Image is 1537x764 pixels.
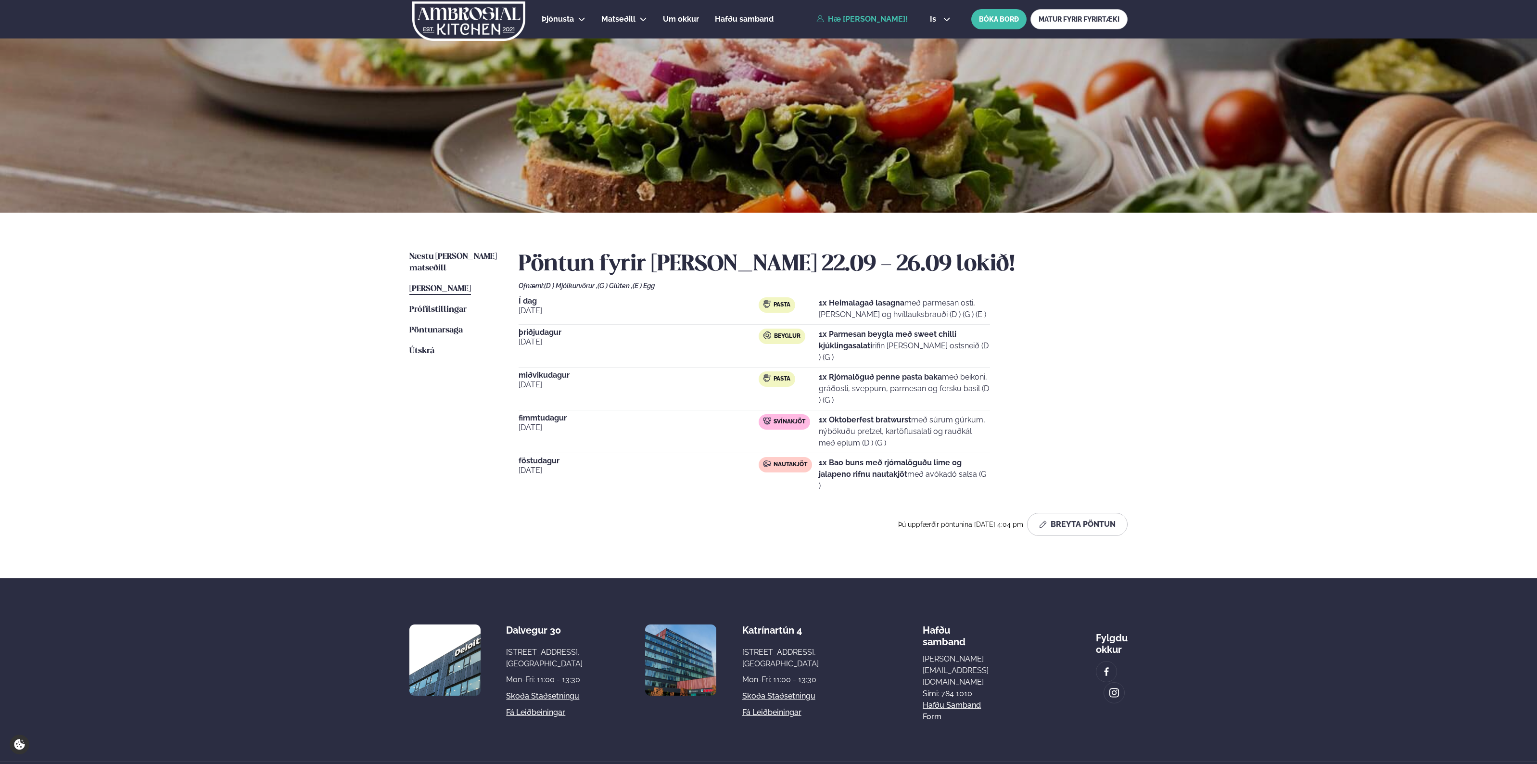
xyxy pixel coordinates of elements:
[633,282,655,290] span: (E ) Egg
[1109,688,1119,699] img: image alt
[819,371,990,406] p: með beikoni, gráðosti, sveppum, parmesan og fersku basil (D ) (G )
[542,14,574,24] span: Þjónusta
[742,624,819,636] div: Katrínartún 4
[519,414,759,422] span: fimmtudagur
[819,457,990,492] p: með avókadó salsa (G )
[645,624,716,696] img: image alt
[763,374,771,382] img: pasta.svg
[409,306,467,314] span: Prófílstillingar
[742,647,819,670] div: [STREET_ADDRESS], [GEOGRAPHIC_DATA]
[506,690,579,702] a: Skoða staðsetningu
[763,417,771,425] img: pork.svg
[506,624,583,636] div: Dalvegur 30
[763,331,772,339] img: bagle-new-16px.svg
[597,282,633,290] span: (G ) Glúten ,
[519,465,759,476] span: [DATE]
[774,332,800,340] span: Beyglur
[1096,662,1117,682] a: image alt
[519,422,759,433] span: [DATE]
[819,329,990,363] p: rifin [PERSON_NAME] ostsneið (D ) (G )
[519,282,1128,290] div: Ofnæmi:
[409,345,434,357] a: Útskrá
[923,653,991,688] a: [PERSON_NAME][EMAIL_ADDRESS][DOMAIN_NAME]
[774,461,807,469] span: Nautakjöt
[409,326,463,334] span: Pöntunarsaga
[409,251,499,274] a: Næstu [PERSON_NAME] matseðill
[922,15,958,23] button: is
[819,372,942,382] strong: 1x Rjómalöguð penne pasta baka
[409,253,497,272] span: Næstu [PERSON_NAME] matseðill
[898,521,1023,528] span: Þú uppfærðir pöntunina [DATE] 4:04 pm
[971,9,1027,29] button: BÓKA BORÐ
[923,700,991,723] a: Hafðu samband form
[663,14,699,24] span: Um okkur
[519,379,759,391] span: [DATE]
[409,624,481,696] img: image alt
[519,251,1128,278] h2: Pöntun fyrir [PERSON_NAME] 22.09 - 26.09 lokið!
[1027,513,1128,536] button: Breyta Pöntun
[930,15,939,23] span: is
[1101,666,1112,677] img: image alt
[715,13,774,25] a: Hafðu samband
[601,13,635,25] a: Matseðill
[715,14,774,24] span: Hafðu samband
[519,457,759,465] span: föstudagur
[819,297,990,320] p: með parmesan osti, [PERSON_NAME] og hvítlauksbrauði (D ) (G ) (E )
[519,305,759,317] span: [DATE]
[506,707,565,718] a: Fá leiðbeiningar
[1096,624,1128,655] div: Fylgdu okkur
[816,15,908,24] a: Hæ [PERSON_NAME]!
[923,688,991,700] p: Sími: 784 1010
[409,285,471,293] span: [PERSON_NAME]
[774,301,790,309] span: Pasta
[519,329,759,336] span: þriðjudagur
[506,674,583,686] div: Mon-Fri: 11:00 - 13:30
[1104,683,1124,703] a: image alt
[409,325,463,336] a: Pöntunarsaga
[663,13,699,25] a: Um okkur
[519,336,759,348] span: [DATE]
[10,735,29,754] a: Cookie settings
[409,304,467,316] a: Prófílstillingar
[819,298,904,307] strong: 1x Heimalagað lasagna
[819,415,911,424] strong: 1x Oktoberfest bratwurst
[411,1,526,41] img: logo
[1030,9,1128,29] a: MATUR FYRIR FYRIRTÆKI
[923,617,965,648] span: Hafðu samband
[742,690,815,702] a: Skoða staðsetningu
[763,460,771,468] img: beef.svg
[544,282,597,290] span: (D ) Mjólkurvörur ,
[742,707,801,718] a: Fá leiðbeiningar
[742,674,819,686] div: Mon-Fri: 11:00 - 13:30
[819,330,956,350] strong: 1x Parmesan beygla með sweet chilli kjúklingasalati
[601,14,635,24] span: Matseðill
[774,418,805,426] span: Svínakjöt
[409,283,471,295] a: [PERSON_NAME]
[519,371,759,379] span: miðvikudagur
[819,458,962,479] strong: 1x Bao buns með rjómalöguðu lime og jalapeno rifnu nautakjöt
[819,414,990,449] p: með súrum gúrkum, nýbökuðu pretzel, kartöflusalati og rauðkál með eplum (D ) (G )
[763,300,771,308] img: pasta.svg
[774,375,790,383] span: Pasta
[542,13,574,25] a: Þjónusta
[506,647,583,670] div: [STREET_ADDRESS], [GEOGRAPHIC_DATA]
[409,347,434,355] span: Útskrá
[519,297,759,305] span: Í dag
